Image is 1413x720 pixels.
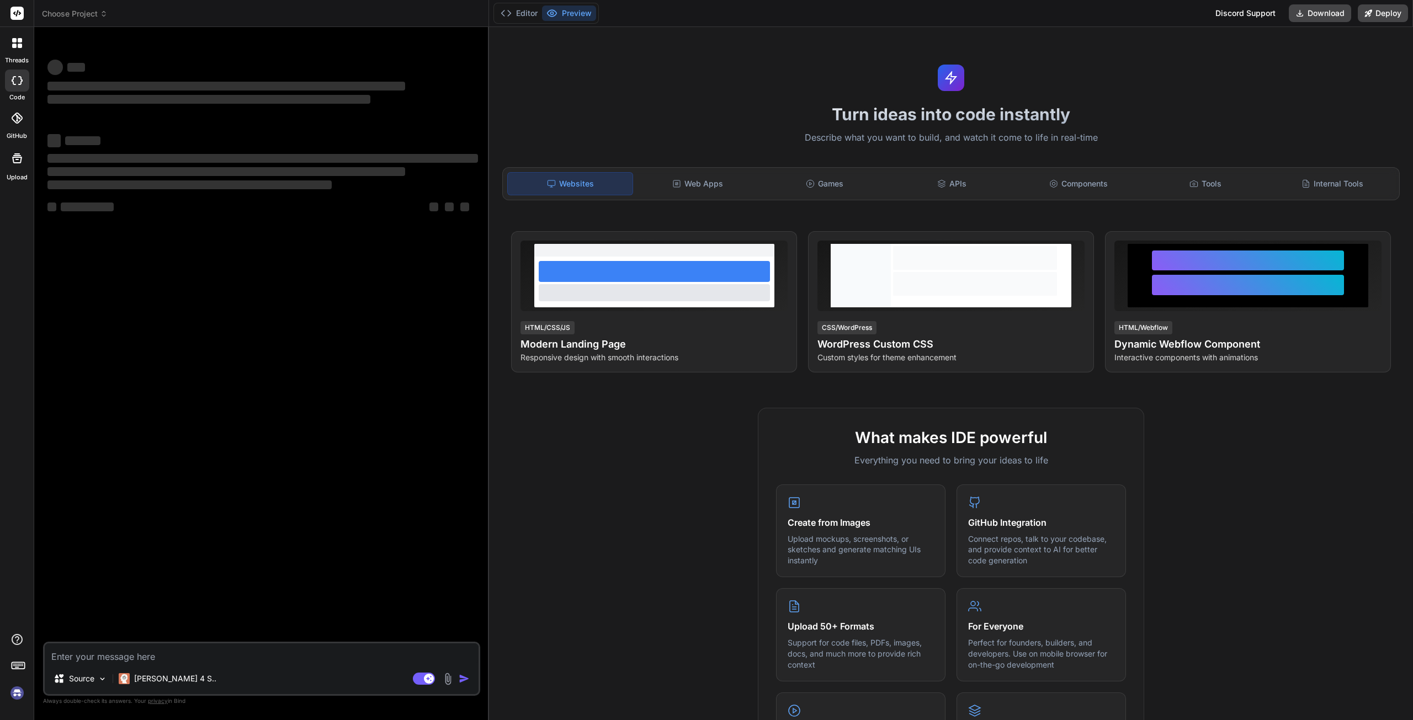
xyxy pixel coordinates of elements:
span: ‌ [460,202,469,211]
h4: For Everyone [968,620,1114,633]
div: Tools [1143,172,1268,195]
h4: WordPress Custom CSS [817,337,1085,352]
button: Editor [496,6,542,21]
span: ‌ [47,180,332,189]
h4: Upload 50+ Formats [788,620,934,633]
img: icon [459,673,470,684]
label: code [9,93,25,102]
span: ‌ [65,136,100,145]
p: Everything you need to bring your ideas to life [776,454,1126,467]
span: ‌ [47,154,478,163]
span: ‌ [445,202,454,211]
div: HTML/Webflow [1114,321,1172,334]
span: ‌ [67,63,85,72]
span: privacy [148,697,168,704]
button: Deploy [1358,4,1408,22]
span: ‌ [429,202,438,211]
div: Web Apps [635,172,760,195]
span: ‌ [61,202,114,211]
h4: Dynamic Webflow Component [1114,337,1382,352]
img: attachment [442,673,454,685]
p: Connect repos, talk to your codebase, and provide context to AI for better code generation [968,534,1114,566]
span: ‌ [47,134,61,147]
span: ‌ [47,167,405,176]
p: Describe what you want to build, and watch it come to life in real-time [496,131,1406,145]
div: Components [1016,172,1141,195]
span: ‌ [47,95,370,104]
p: [PERSON_NAME] 4 S.. [134,673,216,684]
h4: GitHub Integration [968,516,1114,529]
div: Websites [507,172,633,195]
span: ‌ [47,60,63,75]
p: Interactive components with animations [1114,352,1382,363]
label: GitHub [7,131,27,141]
div: APIs [889,172,1014,195]
p: Responsive design with smooth interactions [520,352,788,363]
p: Support for code files, PDFs, images, docs, and much more to provide rich context [788,637,934,670]
button: Preview [542,6,596,21]
p: Perfect for founders, builders, and developers. Use on mobile browser for on-the-go development [968,637,1114,670]
p: Always double-check its answers. Your in Bind [43,696,480,706]
label: threads [5,56,29,65]
img: Claude 4 Sonnet [119,673,130,684]
h2: What makes IDE powerful [776,426,1126,449]
p: Source [69,673,94,684]
div: Discord Support [1209,4,1282,22]
img: Pick Models [98,674,107,684]
label: Upload [7,173,28,182]
span: ‌ [47,202,56,211]
div: Internal Tools [1270,172,1395,195]
h4: Modern Landing Page [520,337,788,352]
p: Custom styles for theme enhancement [817,352,1085,363]
div: Games [762,172,887,195]
button: Download [1289,4,1351,22]
span: ‌ [47,82,405,90]
span: Choose Project [42,8,108,19]
div: CSS/WordPress [817,321,877,334]
img: signin [8,684,26,702]
h4: Create from Images [788,516,934,529]
h1: Turn ideas into code instantly [496,104,1406,124]
div: HTML/CSS/JS [520,321,575,334]
p: Upload mockups, screenshots, or sketches and generate matching UIs instantly [788,534,934,566]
